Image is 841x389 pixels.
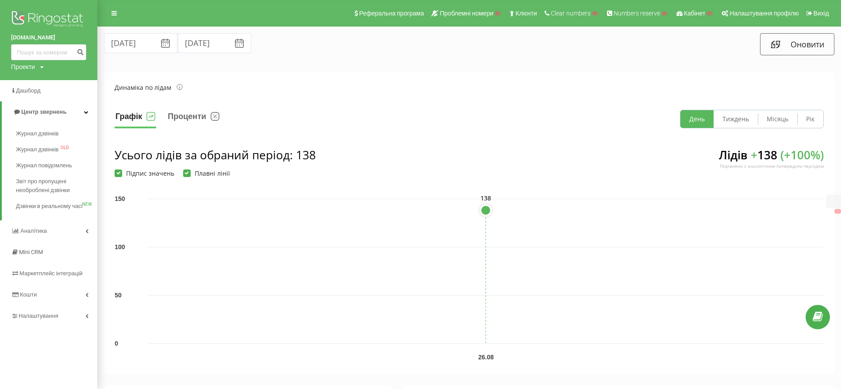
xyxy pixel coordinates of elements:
[115,195,125,202] text: 150
[11,62,35,71] div: Проекти
[480,194,491,202] text: 138
[16,87,41,94] span: Дашборд
[814,10,829,17] span: Вихід
[21,108,66,115] span: Центр звернень
[797,110,823,128] button: Рік
[16,161,72,170] span: Журнал повідомлень
[719,163,824,169] div: Порівняно з аналогічним попереднім періодом
[780,147,824,163] span: ( + 100 %)
[478,354,494,361] text: 26.08
[16,129,58,138] span: Журнал дзвінків
[760,33,834,55] button: Оновити
[2,101,97,123] a: Центр звернень
[714,110,758,128] button: Тиждень
[16,158,97,173] a: Журнал повідомлень
[515,10,537,17] span: Клієнти
[20,291,37,298] span: Кошти
[719,147,824,177] div: Лідів 138
[551,10,591,17] span: Clear numbers
[16,173,97,198] a: Звіт про пропущені необроблені дзвінки
[730,10,799,17] span: Налаштування профілю
[115,243,125,250] text: 100
[359,10,424,17] span: Реферальна програма
[16,198,97,214] a: Дзвінки в реальному часіNEW
[11,44,86,60] input: Пошук за номером
[183,169,230,177] label: Плавні лінії
[440,10,493,17] span: Проблемні номери
[19,270,83,277] span: Маркетплейс інтеграцій
[614,10,660,17] span: Numbers reserve
[167,110,220,128] button: Проценти
[115,83,183,92] div: Динаміка по лідам
[16,202,82,211] span: Дзвінки в реальному часі
[11,33,86,42] a: [DOMAIN_NAME]
[751,147,757,163] span: +
[11,9,86,31] img: Ringostat logo
[758,110,797,128] button: Місяць
[19,249,43,255] span: Mini CRM
[20,227,47,234] span: Аналiтика
[680,110,714,128] button: День
[684,10,706,17] span: Кабінет
[16,142,97,158] a: Журнал дзвінківOLD
[115,147,316,163] div: Усього лідів за обраний період : 138
[16,126,97,142] a: Журнал дзвінків
[16,145,58,154] span: Журнал дзвінків
[834,209,841,214] button: X
[115,110,156,128] button: Графік
[16,177,93,195] span: Звіт про пропущені необроблені дзвінки
[115,292,122,299] text: 50
[115,340,118,347] text: 0
[115,169,174,177] label: Підпис значень
[19,312,58,319] span: Налаштування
